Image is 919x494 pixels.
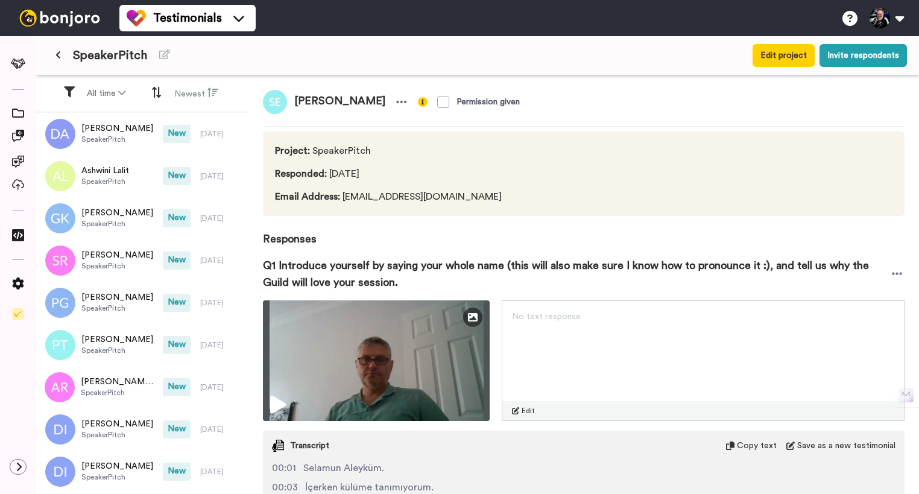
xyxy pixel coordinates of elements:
[737,440,777,452] span: Copy text
[163,125,191,143] span: New
[81,207,153,219] span: [PERSON_NAME]
[36,366,248,408] a: [PERSON_NAME] RenitSpeakerPitchNew[DATE]
[200,425,242,434] div: [DATE]
[303,461,384,475] span: Selamun Aleyküm.
[200,382,242,392] div: [DATE]
[81,291,153,303] span: [PERSON_NAME]
[45,203,75,233] img: gk.png
[45,414,75,445] img: di.png
[275,146,310,156] span: Project :
[73,47,147,64] span: SpeakerPitch
[163,336,191,354] span: New
[272,461,296,475] span: 00:01
[200,129,242,139] div: [DATE]
[36,324,248,366] a: [PERSON_NAME]SpeakerPitchNew[DATE]
[36,197,248,239] a: [PERSON_NAME]SpeakerPitchNew[DATE]
[290,440,329,452] span: Transcript
[81,122,153,135] span: [PERSON_NAME]
[81,249,153,261] span: [PERSON_NAME]
[200,467,242,477] div: [DATE]
[275,192,340,201] span: Email Address :
[163,378,191,396] span: New
[36,113,248,155] a: [PERSON_NAME]SpeakerPitchNew[DATE]
[80,83,133,104] button: All time
[81,135,153,144] span: SpeakerPitch
[263,216,905,247] span: Responses
[45,457,75,487] img: di.png
[167,82,226,105] button: Newest
[275,166,502,181] span: [DATE]
[797,440,895,452] span: Save as a new testimonial
[275,169,327,179] span: Responded :
[81,346,153,355] span: SpeakerPitch
[200,214,242,223] div: [DATE]
[263,257,889,291] span: Q1 Introduce yourself by saying your whole name (this will also make sure I know how to pronounce...
[45,288,75,318] img: pg.png
[81,472,153,482] span: SpeakerPitch
[418,97,428,107] img: info-yellow.svg
[81,165,129,177] span: Ashwini Lalit
[163,420,191,439] span: New
[81,418,153,430] span: [PERSON_NAME]
[12,308,24,320] img: Checklist.svg
[36,282,248,324] a: [PERSON_NAME]SpeakerPitchNew[DATE]
[81,219,153,229] span: SpeakerPitch
[272,440,284,452] img: transcript.svg
[81,303,153,313] span: SpeakerPitch
[163,209,191,227] span: New
[81,177,129,186] span: SpeakerPitch
[753,44,815,67] button: Edit project
[81,430,153,440] span: SpeakerPitch
[127,8,146,28] img: tm-color.svg
[45,245,75,276] img: sr.png
[81,388,157,397] span: SpeakerPitch
[163,294,191,312] span: New
[200,340,242,350] div: [DATE]
[263,90,287,114] img: se.png
[200,298,242,308] div: [DATE]
[820,44,907,67] button: Invite respondents
[14,10,105,27] img: bj-logo-header-white.svg
[36,451,248,493] a: [PERSON_NAME]SpeakerPitchNew[DATE]
[45,372,75,402] img: ar.png
[45,161,75,191] img: al.png
[512,312,581,321] span: No text response
[36,155,248,197] a: Ashwini LalitSpeakerPitchNew[DATE]
[45,119,75,149] img: da.png
[522,406,535,416] span: Edit
[81,334,153,346] span: [PERSON_NAME]
[275,144,502,158] span: SpeakerPitch
[81,460,153,472] span: [PERSON_NAME]
[263,300,490,421] img: 32d6b488-d3ef-4760-b8f4-abd7a63b68ae-thumbnail_full-1726132497.jpg
[456,96,520,108] div: Permission given
[153,10,222,27] span: Testimonials
[163,167,191,185] span: New
[81,261,153,271] span: SpeakerPitch
[287,90,393,114] span: [PERSON_NAME]
[36,239,248,282] a: [PERSON_NAME]SpeakerPitchNew[DATE]
[81,376,157,388] span: [PERSON_NAME] Renit
[45,330,75,360] img: pt.png
[275,189,502,204] span: [EMAIL_ADDRESS][DOMAIN_NAME]
[200,256,242,265] div: [DATE]
[36,408,248,451] a: [PERSON_NAME]SpeakerPitchNew[DATE]
[163,252,191,270] span: New
[200,171,242,181] div: [DATE]
[163,463,191,481] span: New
